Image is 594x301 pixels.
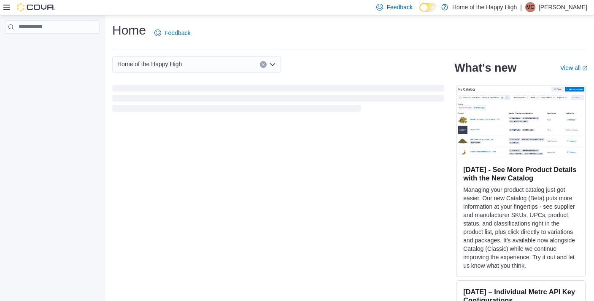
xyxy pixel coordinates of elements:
[5,35,100,56] nav: Complex example
[560,64,587,71] a: View allExternal link
[526,2,535,12] span: MC
[539,2,587,12] p: [PERSON_NAME]
[386,3,412,11] span: Feedback
[269,61,276,68] button: Open list of options
[117,59,182,69] span: Home of the Happy High
[419,3,437,12] input: Dark Mode
[112,86,444,113] span: Loading
[17,3,55,11] img: Cova
[582,66,587,71] svg: External link
[520,2,522,12] p: |
[463,165,578,182] h3: [DATE] - See More Product Details with the New Catalog
[463,185,578,270] p: Managing your product catalog just got easier. Our new Catalog (Beta) puts more information at yo...
[260,61,267,68] button: Clear input
[165,29,190,37] span: Feedback
[452,2,517,12] p: Home of the Happy High
[112,22,146,39] h1: Home
[151,24,194,41] a: Feedback
[525,2,535,12] div: Megan Charlesworth
[454,61,516,75] h2: What's new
